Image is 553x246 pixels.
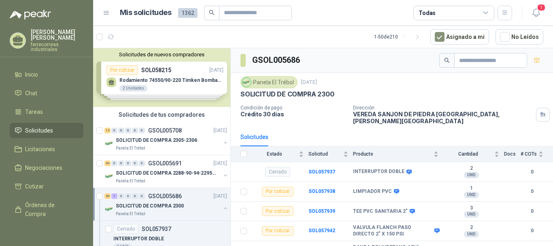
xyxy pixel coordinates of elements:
div: Panela El Trébol [240,76,298,88]
div: 1 [111,193,117,199]
div: 0 [125,193,131,199]
button: No Leídos [496,29,543,45]
b: 0 [521,207,543,215]
span: Solicitudes [25,126,53,135]
span: 1 [537,4,546,11]
b: TEE PVC SANITARIA 2" [353,208,408,215]
img: Company Logo [104,171,114,181]
div: UND [464,211,479,218]
p: Condición de pago [240,105,347,111]
th: Producto [353,146,443,162]
div: 43 [104,160,111,166]
div: 20 [104,193,111,199]
div: 0 [132,193,138,199]
p: GSOL005708 [148,128,182,133]
p: SOLICITUD DE COMPRA 2305-2306 [116,137,197,144]
span: Estado [252,151,297,157]
span: Tareas [25,107,43,116]
b: LIMPIADOR PVC [353,188,392,195]
b: 2 [443,165,499,172]
b: 0 [521,168,543,176]
p: Panela El Trébol [116,178,145,184]
p: SOLICITUD DE COMPRA 2300 [240,90,334,98]
b: 0 [521,188,543,195]
div: 0 [118,160,124,166]
a: SOL057938 [308,188,335,194]
p: VEREDA SANJON DE PIEDRA [GEOGRAPHIC_DATA] , [PERSON_NAME][GEOGRAPHIC_DATA] [353,111,533,124]
div: 0 [139,128,145,133]
div: 1 - 50 de 210 [374,30,424,43]
h1: Mis solicitudes [120,7,172,19]
h3: GSOL005686 [252,54,301,66]
p: Panela El Trébol [116,145,145,152]
b: SOL057942 [308,228,335,233]
span: search [209,10,215,15]
div: UND [464,231,479,237]
p: [DATE] [213,193,227,200]
b: 1 [443,185,499,192]
b: SOL057937 [308,169,335,175]
div: 0 [111,128,117,133]
p: Crédito 30 días [240,111,347,118]
img: Company Logo [104,204,114,214]
a: Inicio [10,67,83,82]
span: Producto [353,151,432,157]
p: SOLICITUD DE COMPRA 2300 [116,202,184,210]
p: GSOL005686 [148,193,182,199]
div: Por cotizar [262,206,294,216]
img: Company Logo [104,139,114,148]
th: Docs [504,146,521,162]
p: SOLICITUD DE COMPRA 2288-90-94-2295-96-2301-02-04 [116,169,217,177]
div: 0 [118,193,124,199]
a: Remisiones [10,225,83,240]
div: UND [464,192,479,198]
div: Cerrado [265,167,290,177]
div: Por cotizar [262,187,294,197]
p: [DATE] [213,127,227,135]
b: 0 [521,227,543,235]
p: ferrecorreas industriales [31,42,83,52]
span: Cantidad [443,151,493,157]
p: [PERSON_NAME] [PERSON_NAME] [31,29,83,41]
div: 0 [132,160,138,166]
div: Solicitudes de tus compradores [93,107,230,122]
div: 0 [139,160,145,166]
div: UND [464,172,479,178]
th: Solicitud [308,146,353,162]
div: 0 [132,128,138,133]
div: Cerrado [113,224,138,234]
p: Panela El Trébol [116,211,145,217]
span: Inicio [25,70,38,79]
b: INTERRUPTOR DOBLE [353,169,404,175]
span: Chat [25,89,37,98]
a: SOL057939 [308,208,335,214]
p: SOL057937 [142,226,171,232]
a: Negociaciones [10,160,83,175]
a: Órdenes de Compra [10,197,83,222]
div: 0 [125,160,131,166]
span: Negociaciones [25,163,62,172]
th: Estado [252,146,308,162]
span: Órdenes de Compra [25,201,76,218]
b: VALVULA FLANCH PASO DIRECTO 2" X 150 PSI [353,225,432,237]
div: Solicitudes de nuevos compradoresPor cotizarSOL058215[DATE] Rodamiento 74550/90-220 Timken BombaV... [93,48,230,107]
b: 2 [443,225,499,231]
div: Todas [419,9,436,17]
p: GSOL005691 [148,160,182,166]
div: 0 [139,193,145,199]
span: # COTs [521,151,537,157]
span: Solicitud [308,151,342,157]
img: Logo peakr [10,10,51,19]
div: 0 [125,128,131,133]
p: [DATE] [301,79,317,86]
a: Licitaciones [10,141,83,157]
p: [DATE] [213,160,227,167]
span: 1362 [178,8,198,18]
a: 12 0 0 0 0 0 GSOL005708[DATE] Company LogoSOLICITUD DE COMPRA 2305-2306Panela El Trébol [104,126,229,152]
b: 3 [443,205,499,212]
span: Licitaciones [25,145,55,154]
a: 43 0 0 0 0 0 GSOL005691[DATE] Company LogoSOLICITUD DE COMPRA 2288-90-94-2295-96-2301-02-04Panela... [104,158,229,184]
th: Cantidad [443,146,504,162]
button: 1 [529,6,543,20]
